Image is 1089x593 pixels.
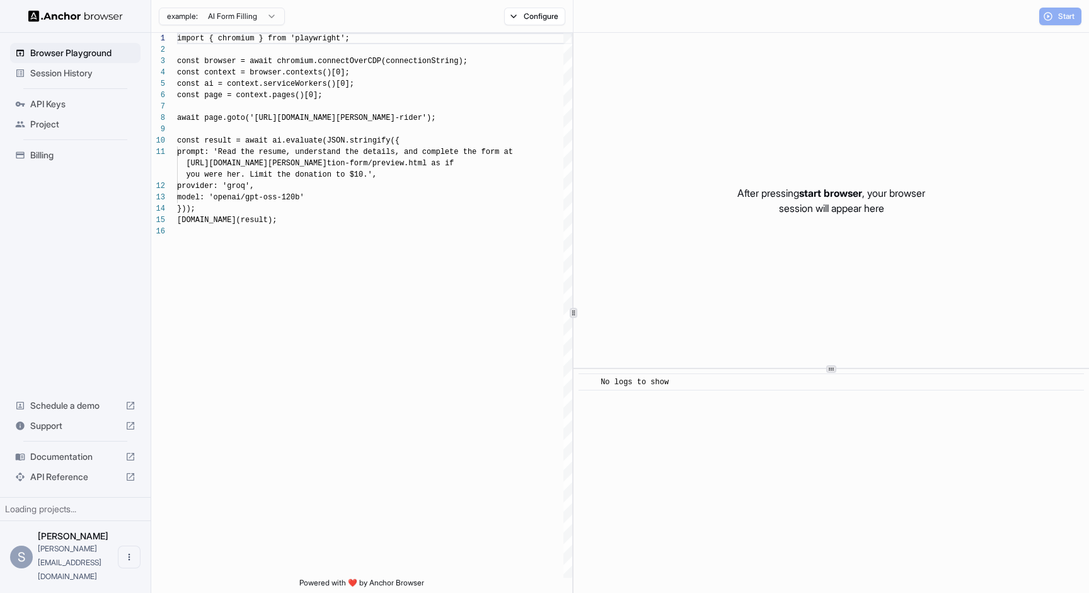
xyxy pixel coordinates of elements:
[151,112,165,124] div: 8
[177,57,404,66] span: const browser = await chromium.connectOverCDP(conn
[177,216,277,225] span: [DOMAIN_NAME](result);
[10,447,141,467] div: Documentation
[10,114,141,134] div: Project
[177,182,254,191] span: provider: 'groq',
[10,546,33,568] div: S
[151,146,165,158] div: 11
[10,145,141,165] div: Billing
[118,546,141,568] button: Open menu
[737,185,925,216] p: After pressing , your browser session will appear here
[151,203,165,214] div: 14
[30,47,135,59] span: Browser Playground
[30,149,135,161] span: Billing
[30,450,120,463] span: Documentation
[186,159,326,168] span: [URL][DOMAIN_NAME][PERSON_NAME]
[177,136,400,145] span: const result = await ai.evaluate(JSON.stringify({
[177,148,395,156] span: prompt: 'Read the resume, understand the details
[151,192,165,203] div: 13
[177,68,350,77] span: const context = browser.contexts()[0];
[151,135,165,146] div: 10
[177,79,354,88] span: const ai = context.serviceWorkers()[0];
[38,531,108,541] span: Sophia Willows
[10,63,141,83] div: Session History
[177,34,350,43] span: import { chromium } from 'playwright';
[177,193,304,202] span: model: 'openai/gpt-oss-120b'
[10,467,141,487] div: API Reference
[28,10,123,22] img: Anchor Logo
[30,118,135,131] span: Project
[30,399,120,412] span: Schedule a demo
[177,114,395,122] span: await page.goto('[URL][DOMAIN_NAME][PERSON_NAME]
[10,416,141,436] div: Support
[151,226,165,237] div: 16
[38,544,101,581] span: sophia@rye.com
[585,376,591,389] span: ​
[177,204,195,213] span: }));
[395,114,436,122] span: -rider');
[5,503,146,515] div: Loading projects...
[151,44,165,56] div: 2
[601,378,669,387] span: No logs to show
[151,33,165,44] div: 1
[10,396,141,416] div: Schedule a demo
[151,78,165,90] div: 5
[151,180,165,192] div: 12
[299,578,424,593] span: Powered with ❤️ by Anchor Browser
[151,90,165,101] div: 6
[186,170,376,179] span: you were her. Limit the donation to $10.',
[177,91,322,100] span: const page = context.pages()[0];
[327,159,454,168] span: tion-form/preview.html as if
[404,57,468,66] span: ectionString);
[799,187,862,199] span: start browser
[167,11,198,21] span: example:
[504,8,565,25] button: Configure
[151,124,165,135] div: 9
[10,43,141,63] div: Browser Playground
[151,67,165,78] div: 4
[151,101,165,112] div: 7
[30,98,135,110] span: API Keys
[30,420,120,432] span: Support
[151,214,165,226] div: 15
[151,56,165,67] div: 3
[395,148,513,156] span: , and complete the form at
[30,471,120,483] span: API Reference
[30,67,135,79] span: Session History
[10,94,141,114] div: API Keys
